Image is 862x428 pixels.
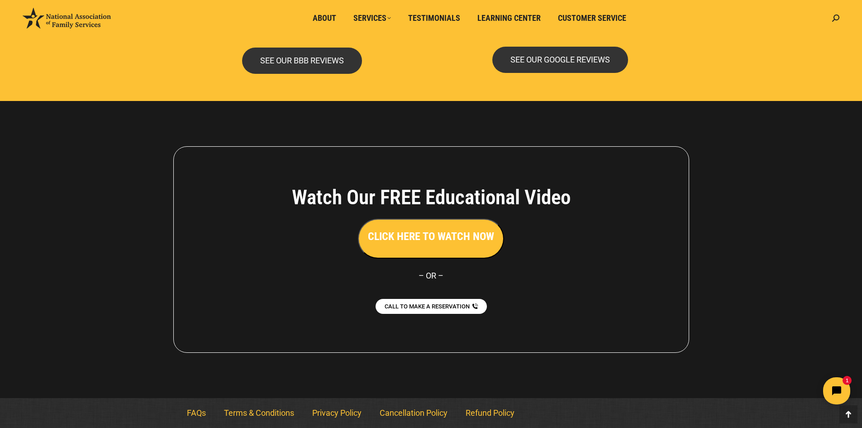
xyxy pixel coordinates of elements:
a: Terms & Conditions [215,403,303,423]
span: Learning Center [477,13,541,23]
span: Services [353,13,391,23]
span: SEE OUR GOOGLE REVIEWS [510,56,610,64]
a: Testimonials [402,10,467,27]
img: National Association of Family Services [23,8,111,29]
span: Customer Service [558,13,626,23]
a: Privacy Policy [303,403,371,423]
nav: Menu [178,403,685,423]
span: SEE OUR BBB REVIEWS [260,57,344,65]
a: Customer Service [552,10,633,27]
a: Cancellation Policy [371,403,457,423]
a: SEE OUR BBB REVIEWS [242,48,362,74]
a: CALL TO MAKE A RESERVATION [376,299,487,314]
h4: Watch Our FREE Educational Video [242,185,621,210]
iframe: Tidio Chat [702,370,858,412]
button: CLICK HERE TO WATCH NOW [358,219,504,259]
a: SEE OUR GOOGLE REVIEWS [492,47,628,73]
span: About [313,13,336,23]
a: About [306,10,343,27]
span: CALL TO MAKE A RESERVATION [385,303,470,309]
h3: CLICK HERE TO WATCH NOW [368,229,494,244]
span: Testimonials [408,13,460,23]
a: CLICK HERE TO WATCH NOW [358,232,504,242]
a: FAQs [178,403,215,423]
a: Refund Policy [457,403,524,423]
a: Learning Center [471,10,547,27]
span: – OR – [419,271,443,280]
